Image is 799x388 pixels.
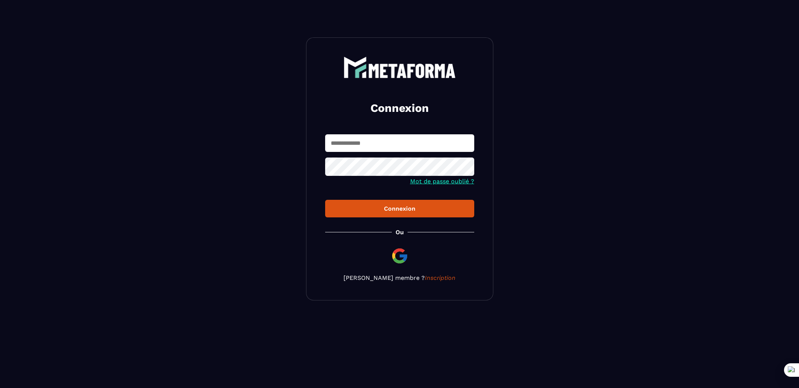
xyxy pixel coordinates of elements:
img: logo [343,56,456,78]
p: Ou [396,229,404,236]
h2: Connexion [334,101,465,116]
p: [PERSON_NAME] membre ? [325,274,474,281]
a: Inscription [425,274,456,281]
a: logo [325,56,474,78]
div: Connexion [331,205,468,212]
a: Mot de passe oublié ? [410,178,474,185]
button: Connexion [325,200,474,217]
img: google [391,247,409,265]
